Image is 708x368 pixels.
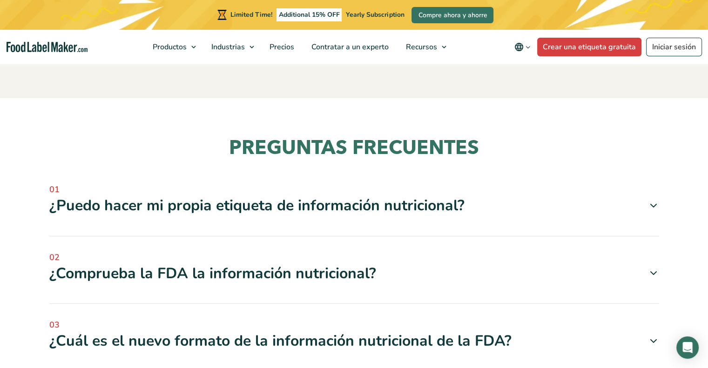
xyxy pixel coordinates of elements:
a: Productos [144,30,201,64]
span: Additional 15% OFF [276,8,342,21]
a: 03 ¿Cuál es el nuevo formato de la información nutricional de la FDA? [49,319,659,351]
a: 02 ¿Comprueba la FDA la información nutricional? [49,251,659,283]
span: Industrias [209,42,246,52]
button: Change language [508,38,537,56]
a: Compre ahora y ahorre [411,7,493,23]
span: Precios [267,42,295,52]
span: Limited Time! [230,10,272,19]
div: Open Intercom Messenger [676,336,699,359]
span: Recursos [403,42,438,52]
a: Recursos [398,30,451,64]
a: Crear una etiqueta gratuita [537,38,641,56]
div: ¿Cuál es el nuevo formato de la información nutricional de la FDA? [49,331,659,351]
a: Industrias [203,30,259,64]
span: Contratar a un experto [309,42,390,52]
span: Yearly Subscription [346,10,404,19]
span: Productos [150,42,188,52]
a: Iniciar sesión [646,38,702,56]
a: Food Label Maker homepage [7,42,88,53]
a: Precios [261,30,301,64]
span: 02 [49,251,659,264]
h2: PREGUNTAS FRECUENTES [49,135,659,161]
span: 03 [49,319,659,331]
a: Contratar a un experto [303,30,395,64]
a: 01 ¿Puedo hacer mi propia etiqueta de información nutricional? [49,183,659,215]
div: ¿Comprueba la FDA la información nutricional? [49,264,659,283]
div: ¿Puedo hacer mi propia etiqueta de información nutricional? [49,196,659,215]
span: 01 [49,183,659,196]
